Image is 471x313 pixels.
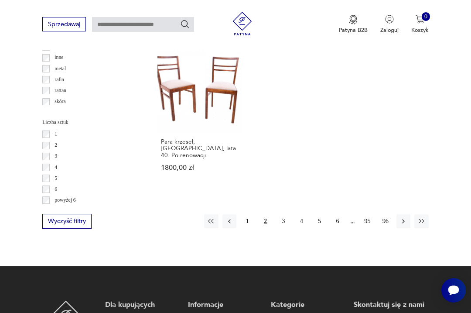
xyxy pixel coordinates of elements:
a: Ikona medaluPatyna B2B [339,15,368,34]
button: Szukaj [180,19,190,29]
p: Skontaktuj się z nami [354,300,425,310]
p: 1 [55,130,57,139]
p: 4 [55,163,57,172]
button: Patyna B2B [339,15,368,34]
p: Kategorie [271,300,342,310]
img: Ikona medalu [349,15,358,24]
p: 1800,00 zł [161,165,239,171]
p: tkanina [55,108,69,117]
img: Ikona koszyka [416,15,424,24]
a: Para krzeseł, Polska, lata 40. Po renowacji.Para krzeseł, [GEOGRAPHIC_DATA], lata 40. Po renowacj... [157,47,242,186]
img: Ikonka użytkownika [385,15,394,24]
button: 0Koszyk [411,15,429,34]
p: rafia [55,76,64,84]
p: powyżej 6 [55,196,75,205]
p: rattan [55,86,66,95]
button: 2 [258,214,272,228]
div: 0 [422,12,430,21]
a: Sprzedawaj [42,22,85,28]
p: Patyna B2B [339,26,368,34]
p: inne [55,53,63,62]
p: 6 [55,185,57,194]
p: 3 [55,152,57,161]
button: Zaloguj [380,15,399,34]
p: Dla kupujących [105,300,176,310]
p: skóra [55,97,65,106]
p: 2 [55,141,57,150]
button: 4 [294,214,308,228]
img: Patyna - sklep z meblami i dekoracjami vintage [228,12,257,35]
p: Liczba sztuk [42,118,139,127]
p: Informacje [188,300,259,310]
button: Sprzedawaj [42,17,85,31]
button: 1 [240,214,254,228]
iframe: Smartsupp widget button [441,278,466,303]
p: Zaloguj [380,26,399,34]
button: 95 [360,214,374,228]
button: 6 [331,214,345,228]
button: Wyczyść filtry [42,214,91,228]
p: metal [55,65,66,73]
h3: Para krzeseł, [GEOGRAPHIC_DATA], lata 40. Po renowacji. [161,138,239,158]
p: 5 [55,174,57,183]
button: 5 [312,214,326,228]
button: 3 [276,214,290,228]
button: 96 [379,214,392,228]
p: Koszyk [411,26,429,34]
